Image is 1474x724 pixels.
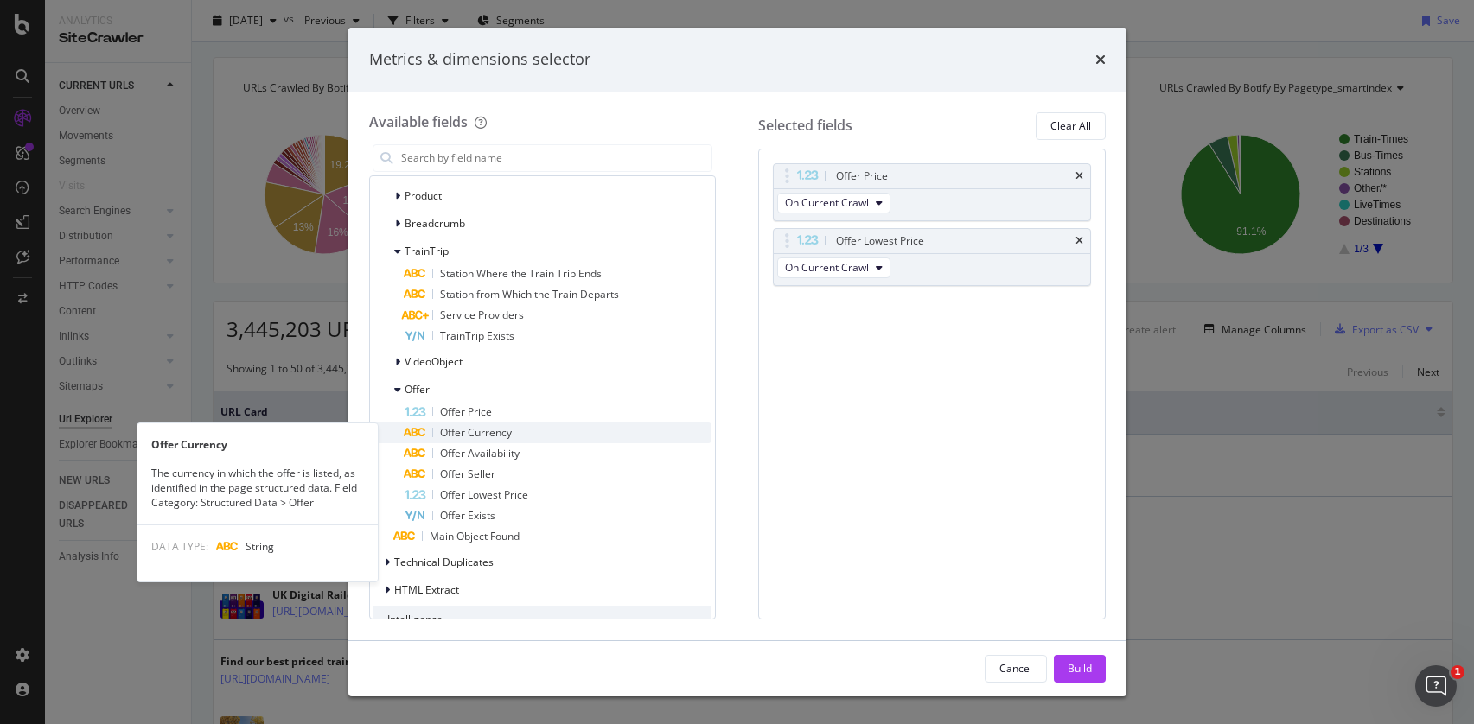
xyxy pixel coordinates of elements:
div: Available fields [369,112,468,131]
div: times [1075,236,1083,246]
span: On Current Crawl [785,260,869,275]
button: On Current Crawl [777,257,890,278]
span: Offer Price [440,404,492,419]
span: Offer Lowest Price [440,487,528,502]
span: Offer Seller [440,467,495,481]
span: Breadcrumb [405,216,465,231]
div: The currency in which the offer is listed, as identified in the page structured data. Field Categ... [137,466,378,510]
span: Offer Availability [440,446,520,460]
div: modal [348,28,1126,696]
span: Technical Duplicates [394,555,494,569]
button: On Current Crawl [777,193,890,213]
button: Build [1054,655,1106,683]
iframe: Intercom live chat [1415,665,1457,707]
div: Metrics & dimensions selector [369,48,590,71]
div: Clear All [1050,118,1091,133]
span: Station from Which the Train Departs [440,287,619,302]
span: Offer Exists [440,508,495,523]
span: Product [405,188,442,203]
div: Offer Lowest Price [836,232,924,250]
span: Offer Currency [440,425,512,440]
span: 1 [1451,665,1464,679]
div: times [1095,48,1106,71]
div: Intelligence [373,606,712,633]
input: Search by field name [399,145,712,171]
span: Main Object Found [430,529,520,543]
span: Service Providers [440,308,524,322]
span: Offer [405,382,430,397]
div: Offer Price [836,168,888,185]
div: Cancel [999,661,1032,676]
span: TrainTrip [405,244,449,258]
div: Build [1068,661,1092,676]
span: On Current Crawl [785,195,869,210]
span: TrainTrip Exists [440,328,514,343]
div: Offer Lowest PricetimesOn Current Crawl [773,228,1091,286]
div: Selected fields [758,116,852,136]
div: Offer Currency [137,437,378,452]
button: Cancel [985,655,1047,683]
span: HTML Extract [394,582,459,597]
button: Clear All [1036,112,1106,140]
span: Station Where the Train Trip Ends [440,266,602,281]
div: Offer PricetimesOn Current Crawl [773,163,1091,221]
span: VideoObject [405,354,463,369]
div: times [1075,171,1083,181]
